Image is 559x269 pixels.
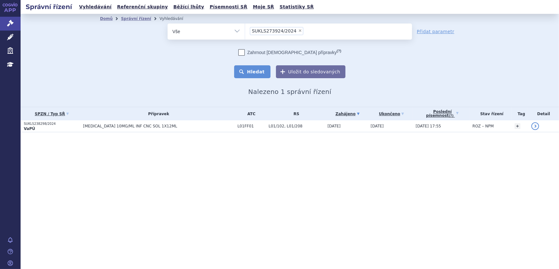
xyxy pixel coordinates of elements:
input: SUKLS273924/2024 [305,27,309,35]
span: [DATE] 17:55 [416,124,441,128]
a: Moje SŘ [251,3,276,11]
p: SUKLS238298/2024 [24,122,80,126]
strong: VaPÚ [24,126,35,131]
th: Tag [511,107,528,120]
a: Domů [100,16,113,21]
a: Zahájeno [327,109,367,118]
th: Stav řízení [469,107,511,120]
span: SUKLS273924/2024 [252,29,297,33]
a: Poslednípísemnost(?) [416,107,469,120]
span: Nalezeno 1 správní řízení [248,88,331,96]
a: + [515,123,520,129]
abbr: (?) [337,49,341,53]
span: [DATE] [327,124,341,128]
a: Referenční skupiny [115,3,170,11]
a: Statistiky SŘ [278,3,316,11]
span: × [298,29,302,32]
span: [MEDICAL_DATA] 10MG/ML INF CNC SOL 1X12ML [83,124,234,128]
a: Vyhledávání [77,3,114,11]
a: Písemnosti SŘ [208,3,249,11]
span: [DATE] [371,124,384,128]
a: Ukončeno [371,109,412,118]
th: RS [265,107,324,120]
button: Uložit do sledovaných [276,65,345,78]
span: ROZ – NPM [472,124,494,128]
th: Detail [528,107,559,120]
th: ATC [234,107,265,120]
button: Hledat [234,65,270,78]
label: Zahrnout [DEMOGRAPHIC_DATA] přípravky [238,49,341,56]
a: Správní řízení [121,16,151,21]
li: Vyhledávání [160,14,192,23]
a: Běžící lhůty [171,3,206,11]
a: detail [531,122,539,130]
a: SPZN / Typ SŘ [24,109,80,118]
a: Přidat parametr [417,28,454,35]
span: L01FF01 [237,124,265,128]
th: Přípravek [80,107,234,120]
span: L01/102, L01/208 [269,124,324,128]
h2: Správní řízení [21,2,77,11]
abbr: (?) [449,114,454,118]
